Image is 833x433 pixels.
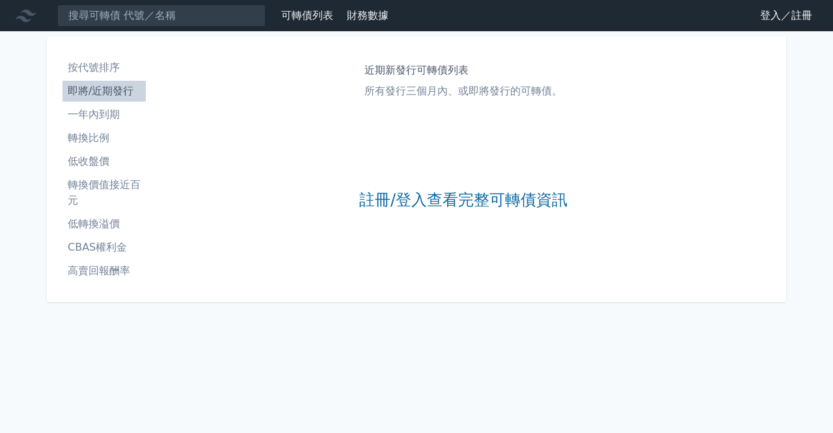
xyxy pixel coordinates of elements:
[62,216,146,232] li: 低轉換溢價
[62,240,146,255] li: CBAS權利金
[62,128,146,148] a: 轉換比例
[62,154,146,169] li: 低收盤價
[62,60,146,76] li: 按代號排序
[62,57,146,78] a: 按代號排序
[62,175,146,211] a: 轉換價值接近百元
[359,190,567,211] a: 註冊/登入查看完整可轉債資訊
[281,9,333,21] a: 可轉債列表
[62,263,146,279] li: 高賣回報酬率
[62,130,146,146] li: 轉換比例
[62,81,146,102] a: 即將/近期發行
[364,63,562,78] h1: 近期新發行可轉債列表
[347,9,389,21] a: 財務數據
[62,83,146,99] li: 即將/近期發行
[62,151,146,172] a: 低收盤價
[62,177,146,208] li: 轉換價值接近百元
[750,5,823,26] a: 登入／註冊
[62,237,146,258] a: CBAS權利金
[364,83,562,99] p: 所有發行三個月內、或即將發行的可轉債。
[62,260,146,281] a: 高賣回報酬率
[62,104,146,125] a: 一年內到期
[62,214,146,234] a: 低轉換溢價
[57,5,266,27] input: 搜尋可轉債 代號／名稱
[62,107,146,122] li: 一年內到期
